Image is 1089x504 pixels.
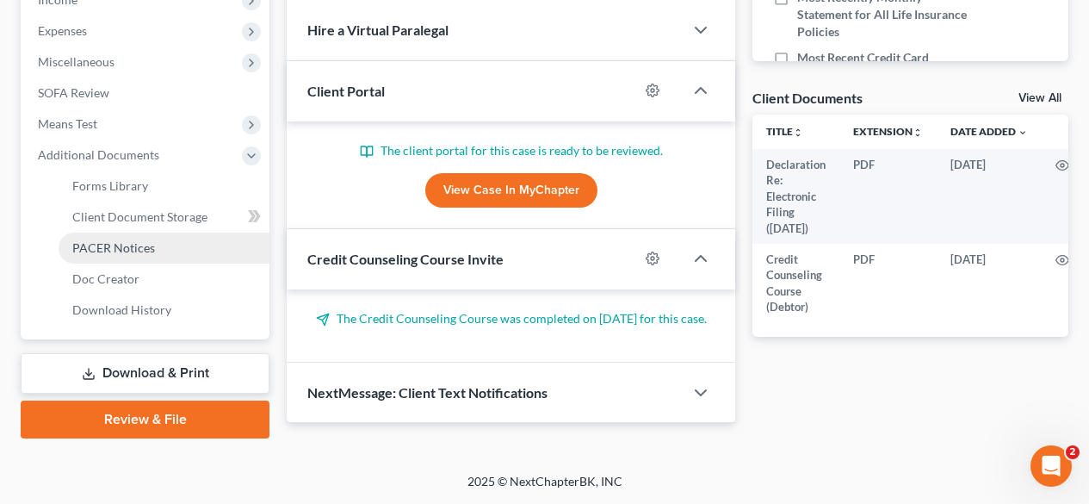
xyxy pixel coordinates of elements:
[1018,92,1061,104] a: View All
[752,89,863,107] div: Client Documents
[72,178,148,193] span: Forms Library
[38,54,114,69] span: Miscellaneous
[59,264,269,295] a: Doc Creator
[72,302,171,317] span: Download History
[937,244,1042,323] td: [DATE]
[59,295,269,326] a: Download History
[839,244,937,323] td: PDF
[913,128,923,138] i: unfold_more
[752,149,839,244] td: Declaration Re: Electronic Filing ([DATE])
[59,171,269,202] a: Forms Library
[853,125,923,138] a: Extensionunfold_more
[793,128,803,138] i: unfold_more
[766,125,803,138] a: Titleunfold_more
[752,244,839,323] td: Credit Counseling Course (Debtor)
[839,149,937,244] td: PDF
[72,240,155,255] span: PACER Notices
[307,83,385,99] span: Client Portal
[1018,128,1028,138] i: expand_more
[21,401,269,439] a: Review & File
[38,116,97,131] span: Means Test
[797,49,975,84] span: Most Recent Credit Card Statements
[59,233,269,264] a: PACER Notices
[307,251,504,267] span: Credit Counseling Course Invite
[24,78,269,109] a: SOFA Review
[38,85,109,100] span: SOFA Review
[59,202,269,233] a: Client Document Storage
[425,173,597,208] a: View Case in MyChapter
[1066,445,1080,459] span: 2
[307,142,715,159] p: The client portal for this case is ready to be reviewed.
[1030,445,1072,487] iframe: Intercom live chat
[950,125,1028,138] a: Date Added expand_more
[38,147,159,162] span: Additional Documents
[307,310,715,327] p: The Credit Counseling Course was completed on [DATE] for this case.
[307,384,548,401] span: NextMessage: Client Text Notifications
[937,149,1042,244] td: [DATE]
[38,23,87,38] span: Expenses
[307,22,449,38] span: Hire a Virtual Paralegal
[54,473,1036,504] div: 2025 © NextChapterBK, INC
[21,353,269,394] a: Download & Print
[72,271,139,286] span: Doc Creator
[72,209,207,224] span: Client Document Storage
